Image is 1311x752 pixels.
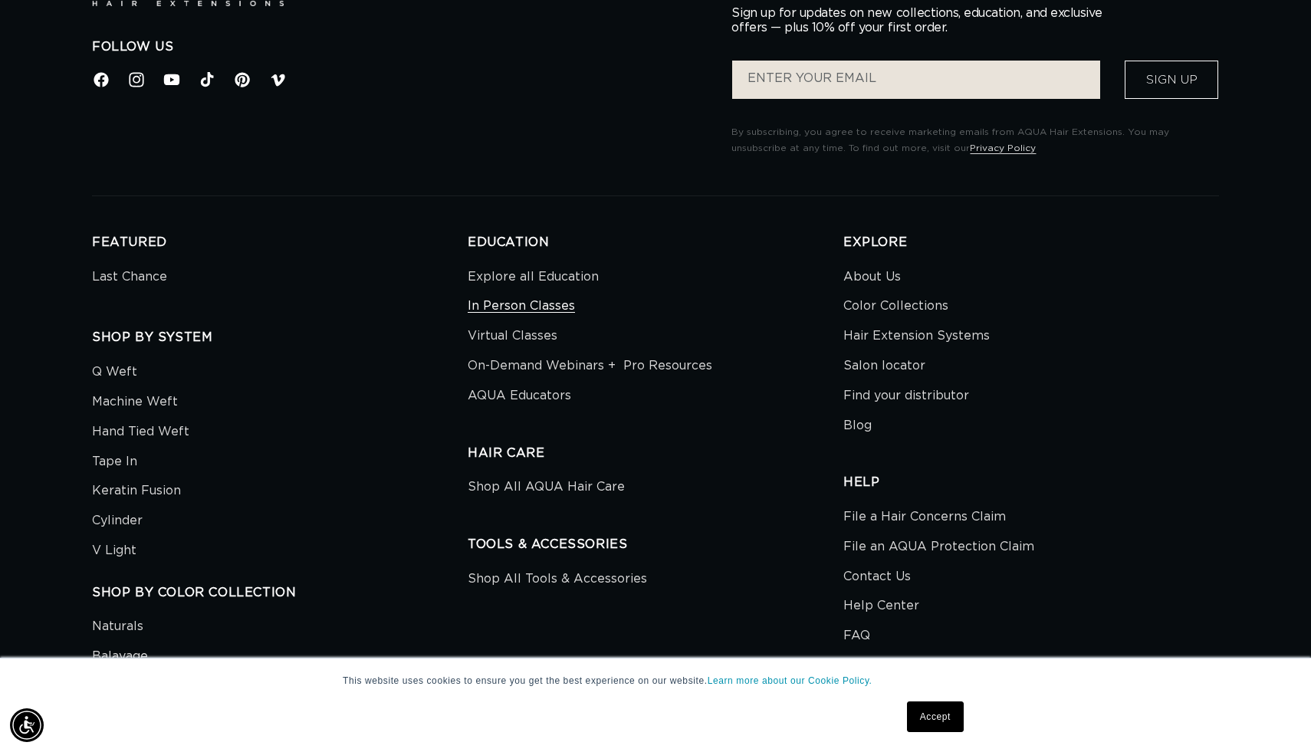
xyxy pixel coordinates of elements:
[843,321,990,351] a: Hair Extension Systems
[843,291,948,321] a: Color Collections
[843,506,1006,532] a: File a Hair Concerns Claim
[92,585,468,601] h2: SHOP BY COLOR COLLECTION
[92,616,143,642] a: Naturals
[92,387,178,417] a: Machine Weft
[843,266,901,292] a: About Us
[843,591,919,621] a: Help Center
[843,235,1219,251] h2: EXPLORE
[843,562,911,592] a: Contact Us
[843,475,1219,491] h2: HELP
[92,417,189,447] a: Hand Tied Weft
[843,411,872,441] a: Blog
[843,381,969,411] a: Find your distributor
[843,621,870,651] a: FAQ
[468,445,843,461] h2: HAIR CARE
[92,447,137,477] a: Tape In
[92,266,167,292] a: Last Chance
[843,651,1067,681] a: Do not sell my personal information
[10,708,44,742] div: Accessibility Menu
[1125,61,1218,99] button: Sign Up
[92,476,181,506] a: Keratin Fusion
[468,321,557,351] a: Virtual Classes
[468,537,843,553] h2: TOOLS & ACCESSORIES
[92,642,148,672] a: Balayage
[843,532,1034,562] a: File an AQUA Protection Claim
[731,6,1115,35] p: Sign up for updates on new collections, education, and exclusive offers — plus 10% off your first...
[907,701,964,732] a: Accept
[343,674,968,688] p: This website uses cookies to ensure you get the best experience on our website.
[731,124,1219,157] p: By subscribing, you agree to receive marketing emails from AQUA Hair Extensions. You may unsubscr...
[468,568,647,594] a: Shop All Tools & Accessories
[468,476,625,502] a: Shop All AQUA Hair Care
[92,39,708,55] h2: Follow Us
[843,351,925,381] a: Salon locator
[92,235,468,251] h2: FEATURED
[468,291,575,321] a: In Person Classes
[468,351,712,381] a: On-Demand Webinars + Pro Resources
[1234,678,1311,752] iframe: Chat Widget
[92,330,468,346] h2: SHOP BY SYSTEM
[708,675,872,686] a: Learn more about our Cookie Policy.
[468,381,571,411] a: AQUA Educators
[92,361,137,387] a: Q Weft
[468,235,843,251] h2: EDUCATION
[92,536,136,566] a: V Light
[92,506,143,536] a: Cylinder
[468,266,599,292] a: Explore all Education
[970,143,1036,153] a: Privacy Policy
[732,61,1100,99] input: ENTER YOUR EMAIL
